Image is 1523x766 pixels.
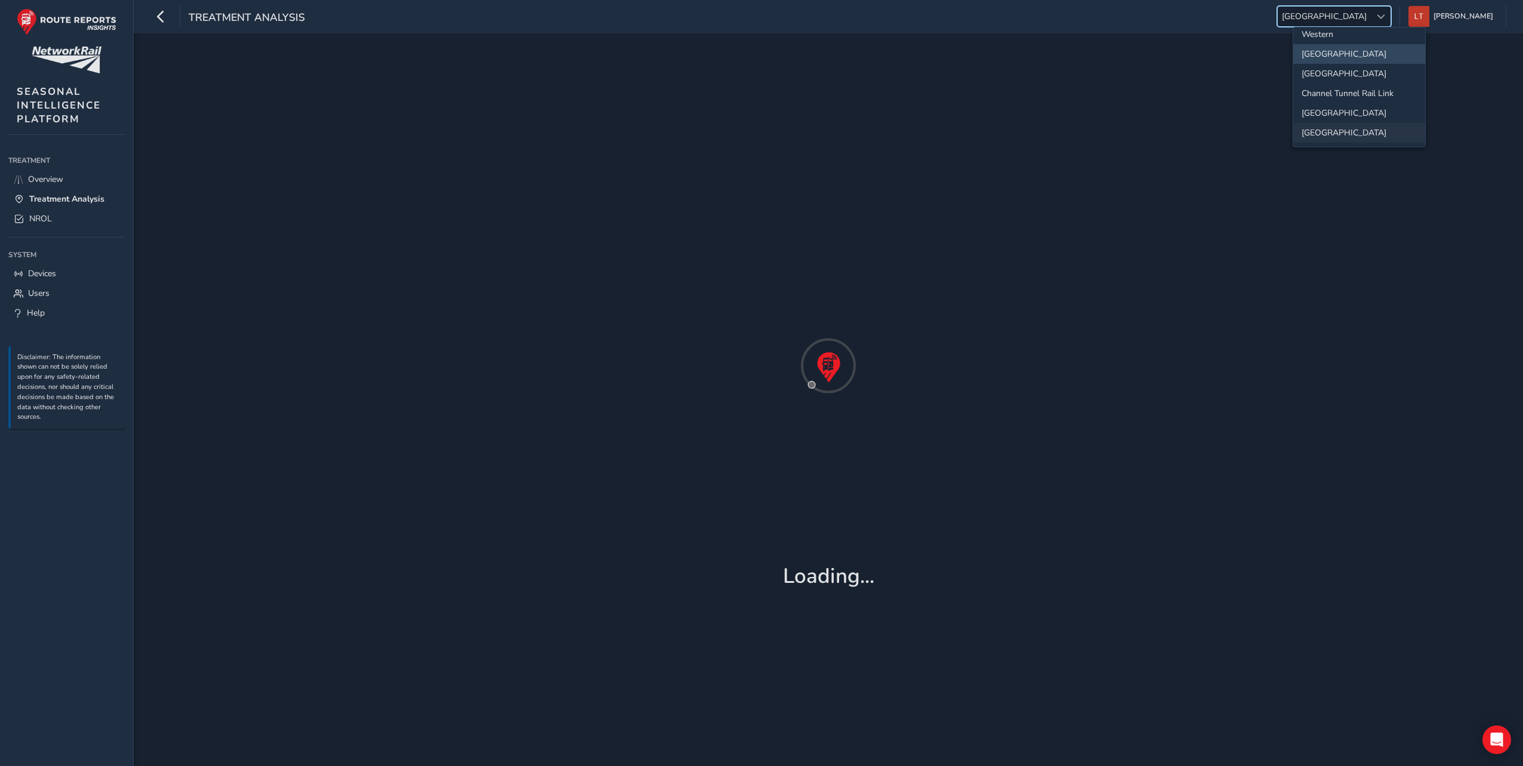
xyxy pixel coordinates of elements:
a: Users [8,283,125,303]
span: Overview [28,174,63,185]
span: Users [28,288,50,299]
button: [PERSON_NAME] [1408,6,1497,27]
a: Treatment Analysis [8,189,125,209]
span: Devices [28,268,56,279]
span: [GEOGRAPHIC_DATA] [1278,7,1371,26]
a: NROL [8,209,125,228]
img: customer logo [32,47,101,73]
a: Help [8,303,125,323]
li: Scotland [1293,44,1425,64]
img: diamond-layout [1408,6,1429,27]
div: Open Intercom Messenger [1482,725,1511,754]
div: System [8,246,125,264]
span: Help [27,307,45,319]
span: SEASONAL INTELLIGENCE PLATFORM [17,85,101,126]
span: Treatment Analysis [29,193,104,205]
li: Channel Tunnel Rail Link [1293,84,1425,103]
li: East Midlands [1293,123,1425,143]
li: Western [1293,24,1425,44]
a: Devices [8,264,125,283]
a: Overview [8,169,125,189]
p: Disclaimer: The information shown can not be solely relied upon for any safety-related decisions,... [17,353,119,423]
h1: Loading... [783,564,874,589]
span: NROL [29,213,52,224]
li: Anglia [1293,64,1425,84]
li: East Coast [1293,103,1425,123]
div: Treatment [8,152,125,169]
span: Treatment Analysis [189,10,305,27]
span: [PERSON_NAME] [1433,6,1493,27]
img: rr logo [17,8,116,35]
